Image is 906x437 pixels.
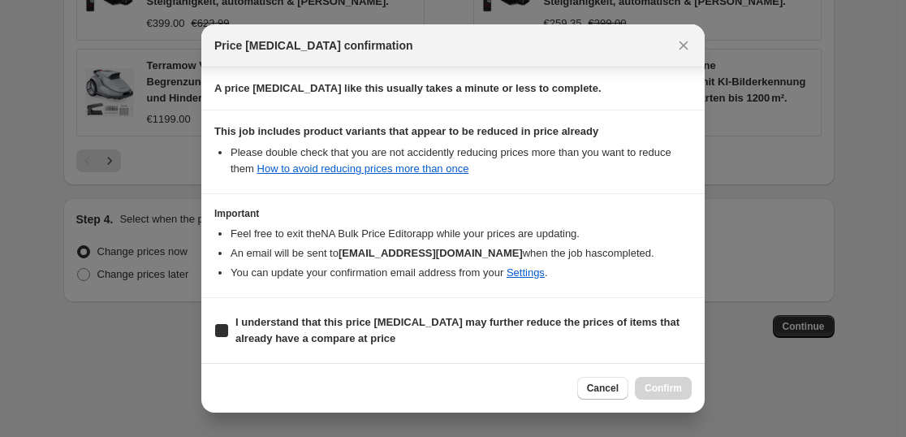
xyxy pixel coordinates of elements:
[235,316,679,344] b: I understand that this price [MEDICAL_DATA] may further reduce the prices of items that already h...
[214,82,602,94] b: A price [MEDICAL_DATA] like this usually takes a minute or less to complete.
[577,377,628,400] button: Cancel
[672,34,695,57] button: Close
[214,37,413,54] span: Price [MEDICAL_DATA] confirmation
[214,125,598,137] b: This job includes product variants that appear to be reduced in price already
[214,207,692,220] h3: Important
[231,226,692,242] li: Feel free to exit the NA Bulk Price Editor app while your prices are updating.
[231,145,692,177] li: Please double check that you are not accidently reducing prices more than you want to reduce them
[257,162,469,175] a: How to avoid reducing prices more than once
[587,382,619,395] span: Cancel
[231,265,692,281] li: You can update your confirmation email address from your .
[507,266,545,279] a: Settings
[339,247,523,259] b: [EMAIL_ADDRESS][DOMAIN_NAME]
[231,245,692,262] li: An email will be sent to when the job has completed .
